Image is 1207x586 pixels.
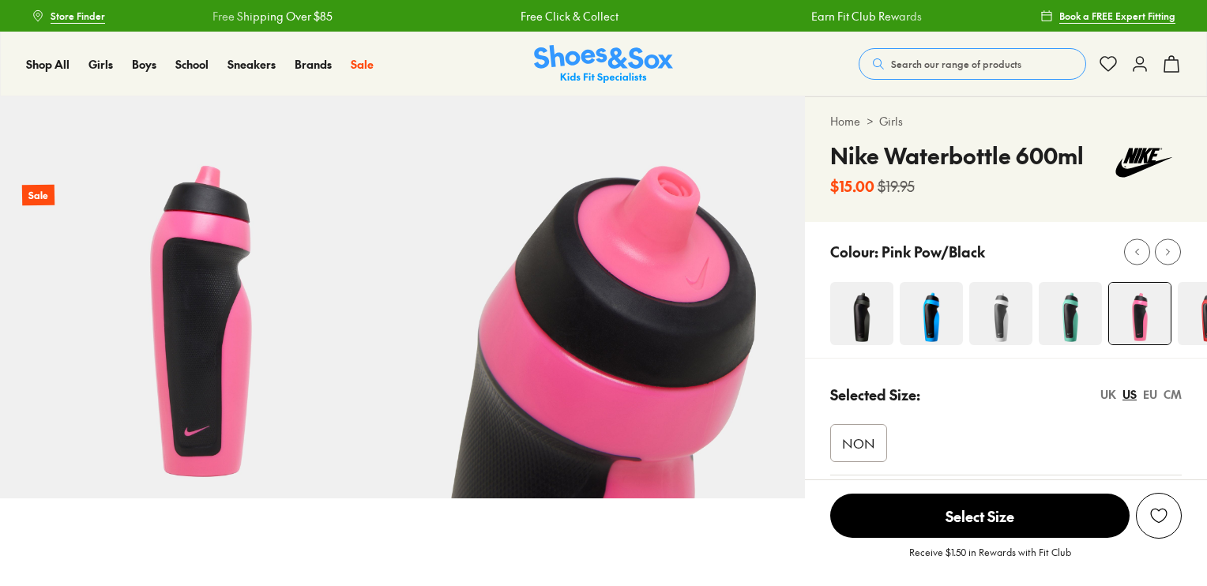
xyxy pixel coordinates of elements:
[1059,9,1175,23] span: Book a FREE Expert Fitting
[51,9,105,23] span: Store Finder
[295,56,332,72] span: Brands
[132,56,156,73] a: Boys
[88,56,113,72] span: Girls
[969,282,1032,345] img: 4-343102_1
[227,56,276,73] a: Sneakers
[534,45,673,84] img: SNS_Logo_Responsive.svg
[1039,282,1102,345] img: 4-343106_1
[879,113,903,130] a: Girls
[517,8,615,24] a: Free Click & Collect
[830,175,874,197] b: $15.00
[878,175,915,197] s: $19.95
[1122,386,1137,403] div: US
[891,57,1021,71] span: Search our range of products
[830,113,1182,130] div: >
[1106,139,1182,186] img: Vendor logo
[900,282,963,345] img: 4-343104_1
[830,494,1130,538] span: Select Size
[909,545,1071,573] p: Receive $1.50 in Rewards with Fit Club
[1040,2,1175,30] a: Book a FREE Expert Fitting
[830,282,893,345] img: 4-343101_1
[22,185,55,206] p: Sale
[830,493,1130,539] button: Select Size
[402,96,804,498] img: 5-477201_1
[175,56,209,72] span: School
[351,56,374,73] a: Sale
[175,56,209,73] a: School
[842,434,875,453] span: NON
[830,113,860,130] a: Home
[882,241,985,262] p: Pink Pow/Black
[1136,493,1182,539] button: Add to Wishlist
[830,139,1084,172] h4: Nike Waterbottle 600ml
[26,56,70,72] span: Shop All
[1143,386,1157,403] div: EU
[88,56,113,73] a: Girls
[295,56,332,73] a: Brands
[830,384,920,405] p: Selected Size:
[1100,386,1116,403] div: UK
[32,2,105,30] a: Store Finder
[859,48,1086,80] button: Search our range of products
[534,45,673,84] a: Shoes & Sox
[830,241,878,262] p: Colour:
[209,8,329,24] a: Free Shipping Over $85
[1164,386,1182,403] div: CM
[1109,283,1171,344] img: 4-477200_1
[351,56,374,72] span: Sale
[132,56,156,72] span: Boys
[227,56,276,72] span: Sneakers
[26,56,70,73] a: Shop All
[807,8,918,24] a: Earn Fit Club Rewards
